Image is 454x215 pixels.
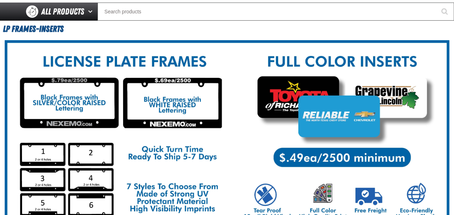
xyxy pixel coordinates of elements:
[98,3,454,21] input: Search
[41,5,84,18] span: All Products
[3,24,64,34] span: LP Frames-Inserts
[86,3,98,21] button: Open All Products pages
[436,3,454,21] button: Start Searching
